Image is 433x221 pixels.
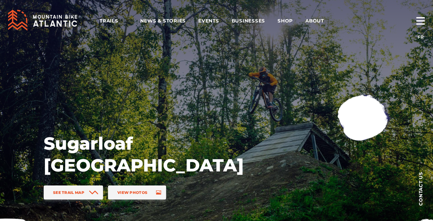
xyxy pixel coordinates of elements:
a: Contact us [408,162,433,215]
a: FR [418,34,424,40]
span: Businesses [232,18,265,24]
span: News & Stories [140,18,186,24]
span: Events [198,18,219,24]
a: See Trail Map [44,185,103,199]
span: See Trail Map [53,190,84,195]
ion-icon: arrow dropdown [119,17,128,25]
span: About [305,18,333,24]
h1: Sugarloaf [GEOGRAPHIC_DATA] [44,132,244,176]
span: Shop [278,18,293,24]
span: View Photos [117,190,147,195]
ion-icon: play [359,112,370,123]
ion-icon: arrow dropdown [325,17,333,25]
ion-icon: search [395,16,405,26]
span: Contact us [418,172,423,206]
a: View Photos [108,185,166,199]
span: Trails [100,18,128,24]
